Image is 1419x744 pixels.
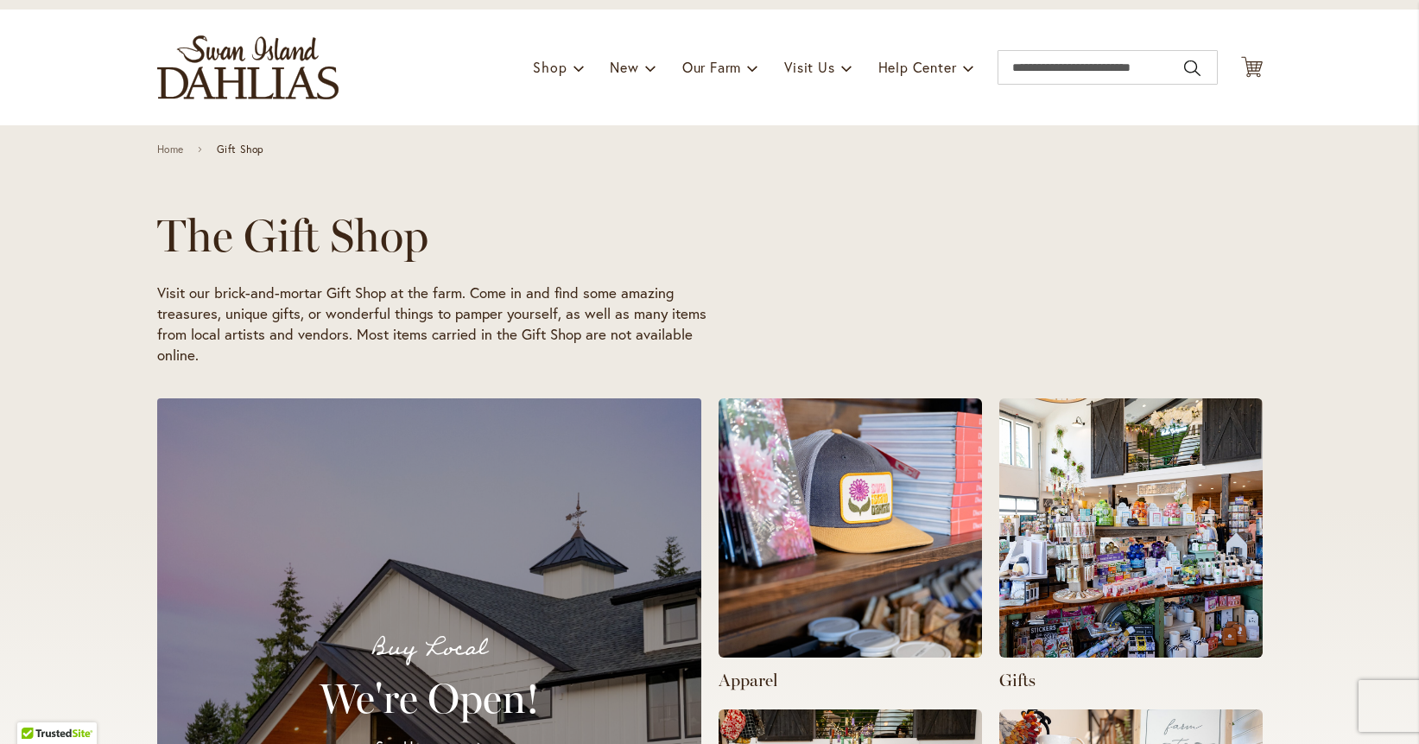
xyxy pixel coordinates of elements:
span: New [610,58,638,76]
a: Home [157,143,184,156]
h1: The Gift Shop [157,210,1213,262]
span: Help Center [878,58,957,76]
img: springgiftshop-74-scaled-1.jpg [719,398,982,658]
span: Visit Us [784,58,834,76]
span: Gift Shop [217,143,264,156]
span: Shop [533,58,567,76]
p: Gifts [999,668,1263,692]
span: Our Farm [682,58,741,76]
p: Apparel [719,668,982,692]
img: springgiftshop-128.jpg [999,398,1263,658]
p: Visit our brick-and-mortar Gift Shop at the farm. Come in and find some amazing treasures, unique... [157,283,719,366]
p: Buy Local [178,631,681,667]
a: store logo [157,35,339,99]
h2: We're Open! [178,674,681,722]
